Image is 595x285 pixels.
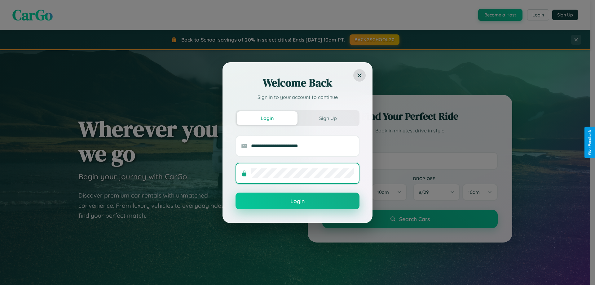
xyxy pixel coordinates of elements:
[237,111,297,125] button: Login
[236,193,359,209] button: Login
[588,130,592,155] div: Give Feedback
[297,111,358,125] button: Sign Up
[236,75,359,90] h2: Welcome Back
[236,93,359,101] p: Sign in to your account to continue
